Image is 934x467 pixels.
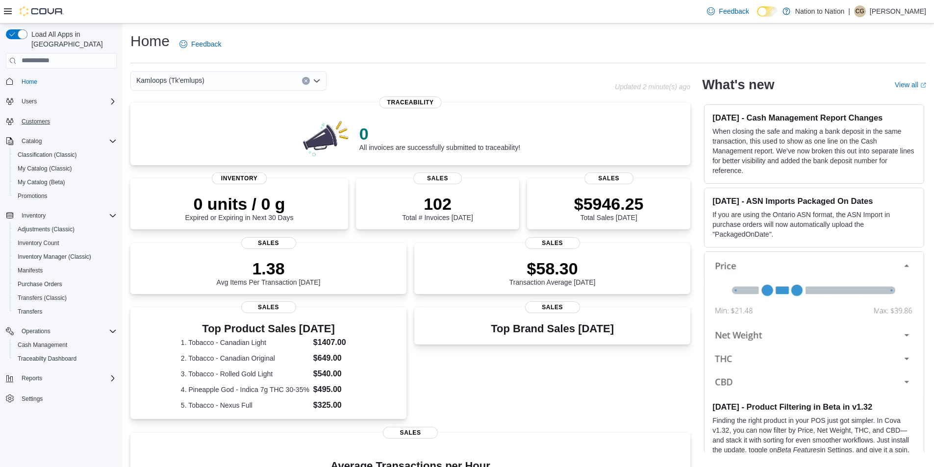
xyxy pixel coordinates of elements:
span: Customers [22,118,50,125]
span: Sales [383,427,438,439]
a: Adjustments (Classic) [14,223,78,235]
span: Transfers (Classic) [18,294,67,302]
p: Updated 2 minute(s) ago [615,83,690,91]
img: Cova [20,6,64,16]
button: Inventory [18,210,50,221]
button: Open list of options [313,77,321,85]
span: Home [22,78,37,86]
nav: Complex example [6,71,117,431]
p: If you are using the Ontario ASN format, the ASN Import in purchase orders will now automatically... [712,210,916,239]
a: Promotions [14,190,51,202]
div: Transaction Average [DATE] [509,259,596,286]
a: Customers [18,116,54,127]
a: Transfers (Classic) [14,292,71,304]
h1: Home [130,31,170,51]
dd: $649.00 [313,352,356,364]
span: Sales [413,172,462,184]
span: Inventory [22,212,46,220]
span: Inventory Count [14,237,117,249]
a: Feedback [176,34,225,54]
span: Operations [22,327,50,335]
button: Customers [2,114,121,128]
a: Purchase Orders [14,278,66,290]
span: Inventory [212,172,267,184]
button: Inventory [2,209,121,222]
span: Sales [241,237,296,249]
span: Sales [525,237,580,249]
dt: 4. Pineapple God - Indica 7g THC 30-35% [181,385,309,394]
span: CG [856,5,864,17]
span: Settings [22,395,43,403]
button: Clear input [302,77,310,85]
span: Users [18,96,117,107]
span: My Catalog (Classic) [18,165,72,172]
a: My Catalog (Beta) [14,176,69,188]
span: Inventory Count [18,239,59,247]
span: Sales [241,301,296,313]
span: Traceabilty Dashboard [18,355,76,363]
span: Kamloops (Tk'emlups) [136,74,204,86]
span: Settings [18,392,117,404]
h3: [DATE] - Cash Management Report Changes [712,113,916,123]
dd: $495.00 [313,384,356,395]
button: Inventory Count [10,236,121,250]
button: Transfers (Classic) [10,291,121,305]
button: Catalog [18,135,46,147]
em: Beta Features [777,446,820,454]
span: Purchase Orders [18,280,62,288]
h3: Top Brand Sales [DATE] [491,323,614,335]
span: Inventory Manager (Classic) [14,251,117,263]
button: Manifests [10,264,121,277]
a: Transfers [14,306,46,318]
dt: 3. Tobacco - Rolled Gold Light [181,369,309,379]
button: Classification (Classic) [10,148,121,162]
p: 1.38 [217,259,321,278]
span: Feedback [191,39,221,49]
span: Feedback [719,6,749,16]
span: Classification (Classic) [14,149,117,161]
a: Home [18,76,41,88]
p: When closing the safe and making a bank deposit in the same transaction, this used to show as one... [712,126,916,175]
p: Finding the right product in your POS just got simpler. In Cova v1.32, you can now filter by Pric... [712,416,916,465]
p: 0 units / 0 g [185,194,294,214]
div: All invoices are successfully submitted to traceability! [359,124,520,151]
h3: Top Product Sales [DATE] [181,323,356,335]
span: Load All Apps in [GEOGRAPHIC_DATA] [27,29,117,49]
span: Inventory Manager (Classic) [18,253,91,261]
img: 0 [301,118,352,157]
span: Transfers [14,306,117,318]
div: Avg Items Per Transaction [DATE] [217,259,321,286]
span: Reports [18,372,117,384]
div: Cam Gottfriedson [854,5,866,17]
button: Adjustments (Classic) [10,222,121,236]
p: 0 [359,124,520,144]
span: Catalog [22,137,42,145]
span: Manifests [14,265,117,276]
button: Home [2,74,121,89]
span: Transfers [18,308,42,316]
a: View allExternal link [895,81,926,89]
dt: 2. Tobacco - Canadian Original [181,353,309,363]
button: Operations [2,324,121,338]
a: Feedback [703,1,753,21]
dd: $1407.00 [313,337,356,348]
svg: External link [920,82,926,88]
span: Promotions [18,192,48,200]
a: Classification (Classic) [14,149,81,161]
span: Catalog [18,135,117,147]
button: Inventory Manager (Classic) [10,250,121,264]
span: Classification (Classic) [18,151,77,159]
span: Traceabilty Dashboard [14,353,117,365]
span: Promotions [14,190,117,202]
button: Transfers [10,305,121,319]
dd: $540.00 [313,368,356,380]
span: Customers [18,115,117,127]
span: Traceability [379,97,442,108]
span: Purchase Orders [14,278,117,290]
div: Total # Invoices [DATE] [402,194,473,221]
input: Dark Mode [757,6,778,17]
button: Settings [2,391,121,405]
dt: 1. Tobacco - Canadian Light [181,338,309,347]
h3: [DATE] - Product Filtering in Beta in v1.32 [712,402,916,412]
